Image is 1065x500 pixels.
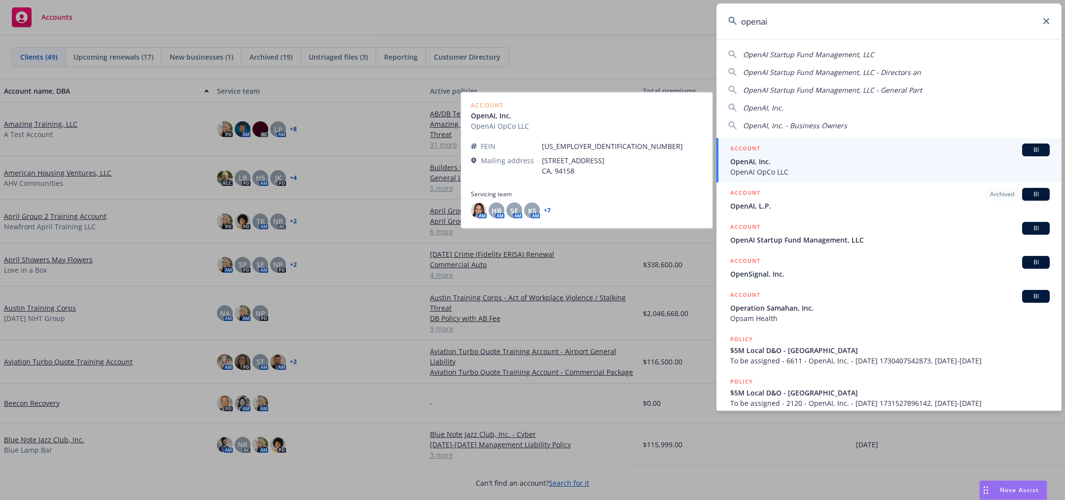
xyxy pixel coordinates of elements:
span: BI [1026,258,1046,267]
span: OpenAI, Inc. [743,103,783,112]
span: BI [1026,145,1046,154]
div: Drag to move [980,481,992,500]
span: OpenAI Startup Fund Management, LLC [743,50,874,59]
a: ACCOUNTBIOperation Samahan, Inc.Opsam Health [716,285,1062,329]
a: POLICY$5M Local D&O - [GEOGRAPHIC_DATA]To be assigned - 6611 - OpenAI, Inc. - [DATE] 173040754287... [716,329,1062,371]
a: ACCOUNTArchivedBIOpenAI, L.P. [716,182,1062,216]
a: ACCOUNTBIOpenAI, Inc.OpenAI OpCo LLC [716,138,1062,182]
span: Operation Samahan, Inc. [730,303,1050,313]
a: ACCOUNTBIOpenSignal, Inc. [716,250,1062,285]
h5: ACCOUNT [730,290,760,302]
button: Nova Assist [979,480,1047,500]
h5: POLICY [730,377,753,387]
span: BI [1026,190,1046,199]
span: Nova Assist [1000,486,1039,494]
span: OpenAI Startup Fund Management, LLC - Directors an [743,68,921,77]
span: OpenSignal, Inc. [730,269,1050,279]
span: OpenAI, L.P. [730,201,1050,211]
h5: ACCOUNT [730,188,760,200]
span: OpenAI, Inc. - Business Owners [743,121,847,130]
span: $5M Local D&O - [GEOGRAPHIC_DATA] [730,345,1050,356]
span: OpenAI, Inc. [730,156,1050,167]
span: To be assigned - 2120 - OpenAI, Inc. - [DATE] 1731527896142, [DATE]-[DATE] [730,398,1050,408]
span: OpenAI Startup Fund Management, LLC [730,235,1050,245]
h5: ACCOUNT [730,256,760,268]
span: Opsam Health [730,313,1050,323]
span: $5M Local D&O - [GEOGRAPHIC_DATA] [730,388,1050,398]
span: To be assigned - 6611 - OpenAI, Inc. - [DATE] 1730407542873, [DATE]-[DATE] [730,356,1050,366]
span: BI [1026,224,1046,233]
a: ACCOUNTBIOpenAI Startup Fund Management, LLC [716,216,1062,250]
span: OpenAI OpCo LLC [730,167,1050,177]
span: BI [1026,292,1046,301]
a: POLICY$5M Local D&O - [GEOGRAPHIC_DATA]To be assigned - 2120 - OpenAI, Inc. - [DATE] 173152789614... [716,371,1062,414]
input: Search... [716,3,1062,39]
span: Archived [990,190,1014,199]
span: OpenAI Startup Fund Management, LLC - General Part [743,85,922,95]
h5: ACCOUNT [730,143,760,155]
h5: ACCOUNT [730,222,760,234]
h5: POLICY [730,334,753,344]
